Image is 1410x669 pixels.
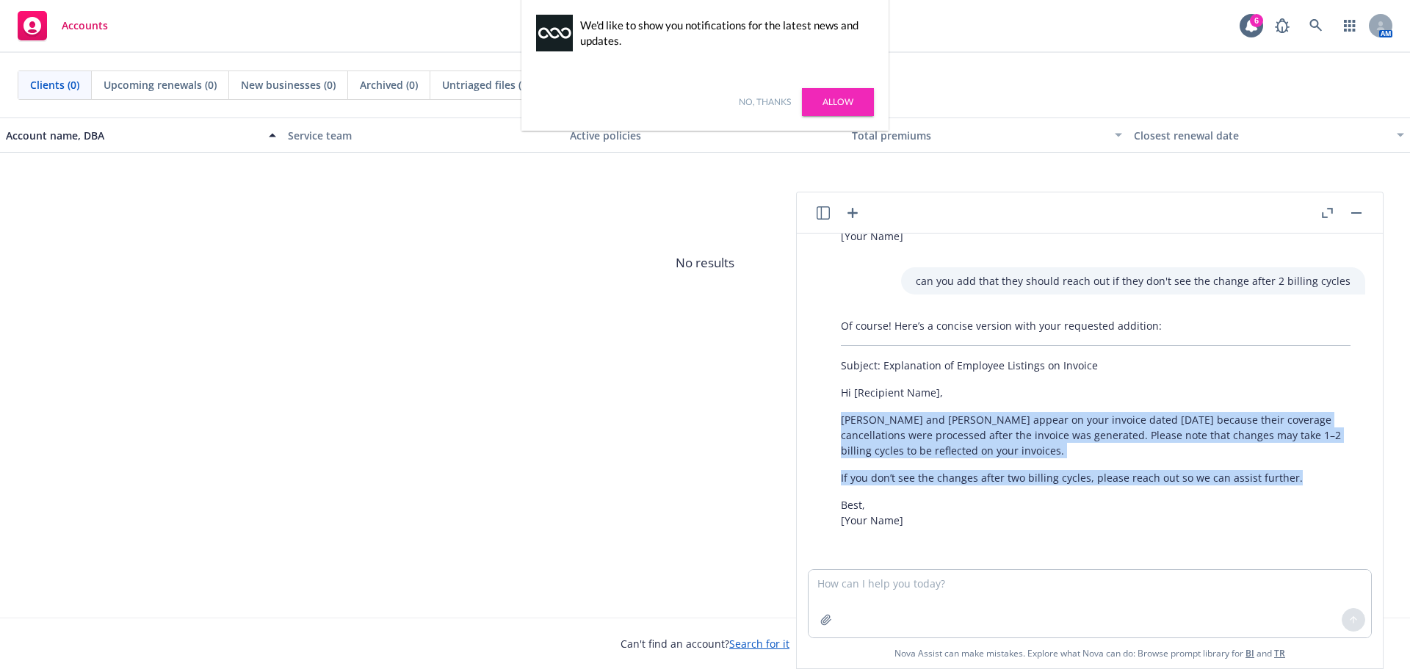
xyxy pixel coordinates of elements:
[360,77,418,93] span: Archived (0)
[30,77,79,93] span: Clients (0)
[570,128,840,143] div: Active policies
[621,636,789,651] span: Can't find an account?
[62,20,108,32] span: Accounts
[1134,128,1388,143] div: Closest renewal date
[12,5,114,46] a: Accounts
[1268,11,1297,40] a: Report a Bug
[564,117,846,153] button: Active policies
[852,128,1106,143] div: Total premiums
[1335,11,1364,40] a: Switch app
[1250,14,1263,27] div: 6
[894,638,1285,668] span: Nova Assist can make mistakes. Explore what Nova can do: Browse prompt library for and
[241,77,336,93] span: New businesses (0)
[802,88,874,116] a: Allow
[916,273,1351,289] p: can you add that they should reach out if they don't see the change after 2 billing cycles
[739,95,791,109] a: No, thanks
[841,497,1351,528] p: Best, [Your Name]
[1274,647,1285,659] a: TR
[104,77,217,93] span: Upcoming renewals (0)
[841,412,1351,458] p: [PERSON_NAME] and [PERSON_NAME] appear on your invoice dated [DATE] because their coverage cancel...
[580,18,867,48] div: We'd like to show you notifications for the latest news and updates.
[841,358,1351,373] p: Subject: Explanation of Employee Listings on Invoice
[442,77,530,93] span: Untriaged files (0)
[288,128,558,143] div: Service team
[1245,647,1254,659] a: BI
[1128,117,1410,153] button: Closest renewal date
[1301,11,1331,40] a: Search
[282,117,564,153] button: Service team
[841,318,1351,333] p: Of course! Here’s a concise version with your requested addition:
[6,128,260,143] div: Account name, DBA
[841,470,1351,485] p: If you don’t see the changes after two billing cycles, please reach out so we can assist further.
[729,637,789,651] a: Search for it
[841,385,1351,400] p: Hi [Recipient Name],
[846,117,1128,153] button: Total premiums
